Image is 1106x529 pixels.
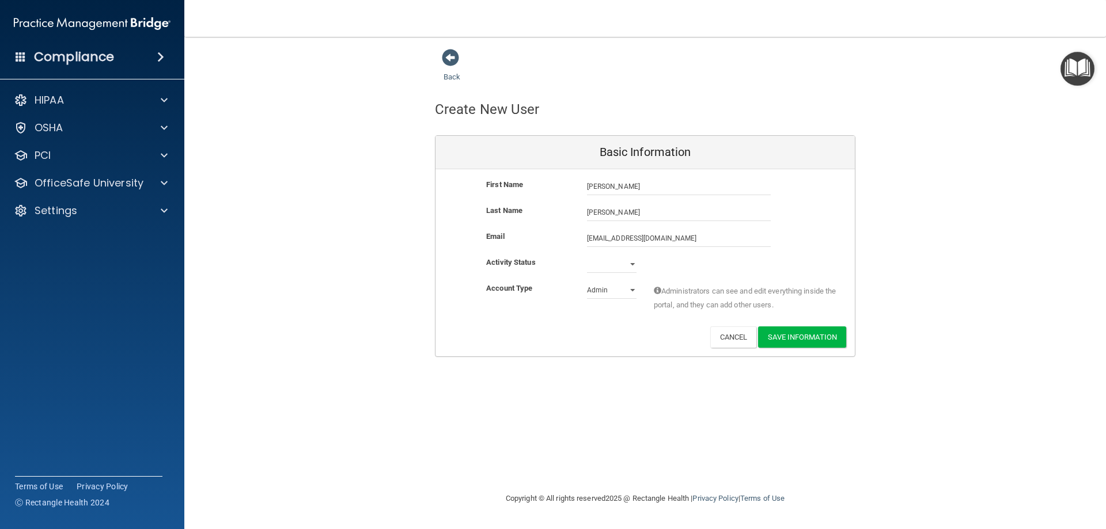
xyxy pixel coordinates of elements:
[35,204,77,218] p: Settings
[14,93,168,107] a: HIPAA
[35,176,143,190] p: OfficeSafe University
[486,284,532,292] b: Account Type
[486,180,523,189] b: First Name
[35,149,51,162] p: PCI
[486,258,536,267] b: Activity Status
[740,494,785,503] a: Terms of Use
[486,232,505,241] b: Email
[444,59,460,81] a: Back
[486,206,522,215] b: Last Name
[34,49,114,65] h4: Compliance
[35,93,64,107] p: HIPAA
[77,481,128,492] a: Privacy Policy
[435,102,540,117] h4: Create New User
[15,481,63,492] a: Terms of Use
[435,136,855,169] div: Basic Information
[654,284,838,312] span: Administrators can see and edit everything inside the portal, and they can add other users.
[14,12,171,35] img: PMB logo
[758,326,846,348] button: Save Information
[435,480,855,517] div: Copyright © All rights reserved 2025 @ Rectangle Health | |
[35,121,63,135] p: OSHA
[907,447,1092,493] iframe: Drift Widget Chat Controller
[15,497,109,508] span: Ⓒ Rectangle Health 2024
[710,326,757,348] button: Cancel
[14,204,168,218] a: Settings
[14,121,168,135] a: OSHA
[1060,52,1094,86] button: Open Resource Center
[14,149,168,162] a: PCI
[14,176,168,190] a: OfficeSafe University
[692,494,738,503] a: Privacy Policy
